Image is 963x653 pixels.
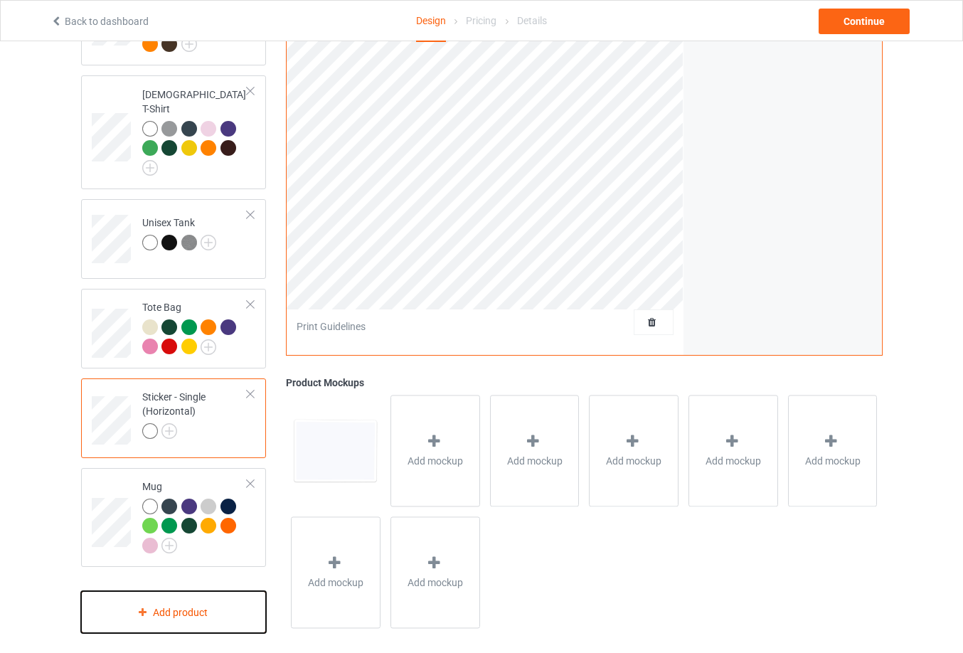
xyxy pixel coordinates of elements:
div: Unisex Tank [142,216,217,250]
div: Sticker - Single (Horizontal) [142,390,248,438]
div: Sticker - Single (Horizontal) [81,378,267,458]
span: Add mockup [308,575,363,590]
span: Add mockup [408,575,463,590]
img: svg+xml;base64,PD94bWwgdmVyc2lvbj0iMS4wIiBlbmNvZGluZz0iVVRGLTgiPz4KPHN2ZyB3aWR0aD0iMjJweCIgaGVpZ2... [201,235,216,250]
div: Add mockup [688,395,778,506]
div: Details [517,1,547,41]
div: Tote Bag [142,300,248,354]
div: Mug [142,479,248,553]
a: Back to dashboard [50,16,149,27]
img: svg+xml;base64,PD94bWwgdmVyc2lvbj0iMS4wIiBlbmNvZGluZz0iVVRGLTgiPz4KPHN2ZyB3aWR0aD0iMjJweCIgaGVpZ2... [142,160,158,176]
div: Add mockup [589,395,679,506]
span: Add mockup [606,454,661,468]
div: Print Guidelines [297,319,366,334]
div: Design [416,1,446,42]
div: Tote Bag [81,289,267,368]
div: Add mockup [490,395,580,506]
div: [DEMOGRAPHIC_DATA] T-Shirt [81,75,267,189]
img: svg+xml;base64,PD94bWwgdmVyc2lvbj0iMS4wIiBlbmNvZGluZz0iVVRGLTgiPz4KPHN2ZyB3aWR0aD0iMjJweCIgaGVpZ2... [181,36,197,52]
div: Pricing [466,1,496,41]
div: Unisex Tank [81,199,267,279]
img: heather_texture.png [181,235,197,250]
div: Add mockup [390,516,480,628]
img: svg+xml;base64,PD94bWwgdmVyc2lvbj0iMS4wIiBlbmNvZGluZz0iVVRGLTgiPz4KPHN2ZyB3aWR0aD0iMjJweCIgaGVpZ2... [161,538,177,553]
span: Add mockup [408,454,463,468]
div: [DEMOGRAPHIC_DATA] T-Shirt [142,87,248,171]
div: Product Mockups [286,376,882,390]
div: Mug [81,468,267,568]
div: Continue [819,9,910,34]
span: Add mockup [706,454,761,468]
img: regular.jpg [291,395,380,506]
img: svg+xml;base64,PD94bWwgdmVyc2lvbj0iMS4wIiBlbmNvZGluZz0iVVRGLTgiPz4KPHN2ZyB3aWR0aD0iMjJweCIgaGVpZ2... [201,339,216,355]
span: Add mockup [805,454,861,468]
div: Add mockup [788,395,878,506]
img: svg+xml;base64,PD94bWwgdmVyc2lvbj0iMS4wIiBlbmNvZGluZz0iVVRGLTgiPz4KPHN2ZyB3aWR0aD0iMjJweCIgaGVpZ2... [161,423,177,439]
div: Add mockup [390,395,480,506]
div: Add mockup [291,516,381,628]
div: Add product [81,591,267,633]
span: Add mockup [507,454,563,468]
